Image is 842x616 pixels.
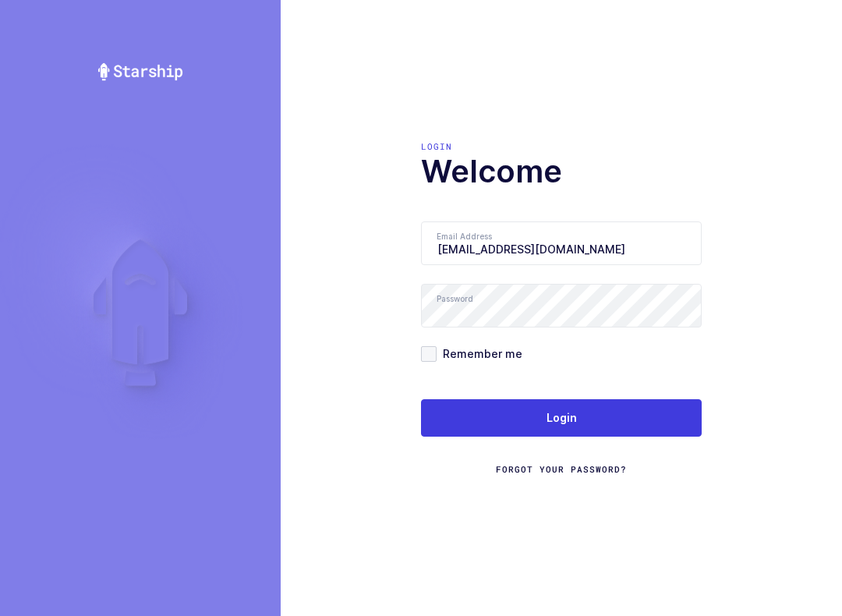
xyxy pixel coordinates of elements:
input: Password [421,284,702,327]
div: Login [421,140,702,153]
a: Forgot Your Password? [496,463,627,476]
button: Login [421,399,702,437]
img: Starship [97,62,184,81]
span: Login [547,410,577,426]
input: Email Address [421,221,702,265]
span: Remember me [437,346,522,361]
h1: Welcome [421,153,702,190]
